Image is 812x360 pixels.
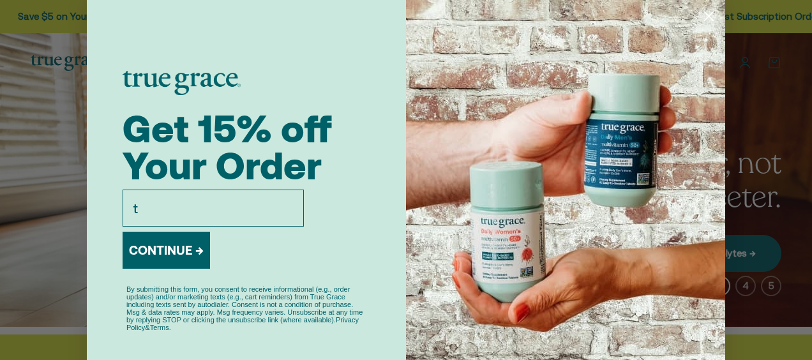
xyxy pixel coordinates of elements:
[123,232,210,269] button: CONTINUE →
[698,5,720,27] button: Close dialog
[150,324,169,331] a: Terms
[123,190,304,227] input: EMAIL
[126,316,359,331] a: Privacy Policy
[123,107,332,188] span: Get 15% off Your Order
[123,71,241,95] img: logo placeholder
[126,285,366,331] p: By submitting this form, you consent to receive informational (e.g., order updates) and/or market...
